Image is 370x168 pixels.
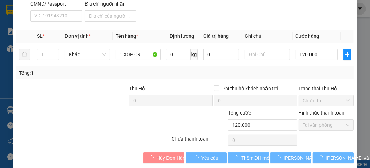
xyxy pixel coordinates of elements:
[116,33,138,39] span: Tên hàng
[129,86,145,91] span: Thu Hộ
[37,45,89,55] span: VP Chư Prông
[313,152,353,163] button: [PERSON_NAME] và In
[85,10,136,22] input: Địa chỉ của người nhận
[270,152,311,163] button: [PERSON_NAME] đổi
[40,19,84,26] strong: [PERSON_NAME]:
[299,110,345,116] label: Hình thức thanh toán
[156,154,188,162] span: Hủy Đơn Hàng
[170,33,194,39] span: Định lượng
[4,45,35,55] span: VP GỬI:
[203,33,229,39] span: Giá trị hàng
[65,33,91,39] span: Đơn vị tính
[241,154,271,162] span: Thêm ĐH mới
[40,34,74,40] strong: 0901 933 179
[4,19,38,33] strong: 0931 600 979
[242,30,293,43] th: Ghi chú
[228,110,251,116] span: Tổng cước
[343,49,351,60] button: plus
[40,19,96,33] strong: 0901 900 568
[116,49,161,60] input: VD: Bàn, Ghế
[303,95,350,106] span: Chưa thu
[4,19,25,26] strong: Sài Gòn:
[149,155,156,160] span: loading
[186,152,227,163] button: Yêu cầu
[19,49,30,60] button: delete
[171,135,227,147] div: Chưa thanh toán
[234,155,241,160] span: loading
[283,154,328,162] span: [PERSON_NAME] đổi
[344,52,351,57] span: plus
[194,155,201,160] span: loading
[37,33,43,39] span: SL
[228,152,269,163] button: Thêm ĐH mới
[4,34,38,40] strong: 0901 936 968
[143,152,184,163] button: Hủy Đơn Hàng
[19,7,86,16] span: ĐỨC ĐẠT GIA LAI
[245,49,290,60] input: Ghi Chú
[201,154,218,162] span: Yêu cầu
[299,85,354,92] div: Trạng thái Thu Hộ
[69,49,106,60] span: Khác
[19,69,143,77] div: Tổng: 1
[276,155,283,160] span: loading
[191,49,198,60] span: kg
[219,85,281,92] span: Phí thu hộ khách nhận trả
[318,155,326,160] span: loading
[303,120,350,130] span: Tại văn phòng
[296,33,319,39] span: Cước hàng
